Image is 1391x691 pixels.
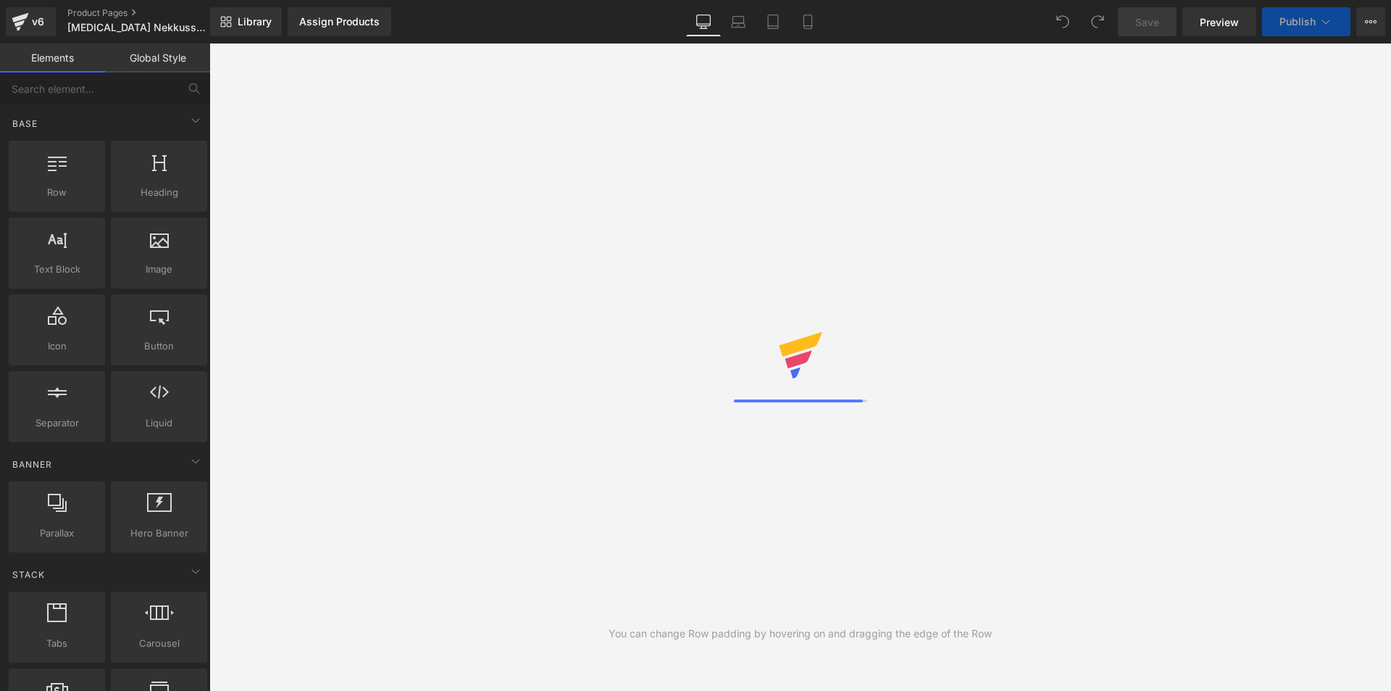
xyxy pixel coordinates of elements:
div: Assign Products [299,16,380,28]
a: Laptop [721,7,756,36]
a: Global Style [105,44,210,73]
a: Desktop [686,7,721,36]
a: Mobile [790,7,825,36]
span: Publish [1279,16,1316,28]
span: Preview [1200,15,1239,30]
span: [MEDICAL_DATA] Nekkussen || [PERSON_NAME] [67,22,206,33]
span: Hero Banner [115,526,203,541]
span: Heading [115,185,203,200]
span: Banner [11,458,54,471]
button: Publish [1262,7,1350,36]
a: New Library [210,7,282,36]
a: Product Pages [67,7,234,19]
button: Redo [1083,7,1112,36]
button: Undo [1048,7,1077,36]
span: Image [115,262,203,277]
span: Button [115,339,203,354]
a: v6 [6,7,56,36]
span: Parallax [13,526,101,541]
a: Tablet [756,7,790,36]
span: Icon [13,339,101,354]
span: Liquid [115,415,203,431]
span: Separator [13,415,101,431]
span: Carousel [115,636,203,651]
span: Save [1135,15,1159,30]
span: Text Block [13,262,101,277]
span: Base [11,117,39,131]
a: Preview [1182,7,1256,36]
span: Row [13,185,101,200]
div: v6 [29,12,47,31]
button: More [1356,7,1385,36]
span: Library [238,15,272,28]
span: Stack [11,568,46,582]
span: Tabs [13,636,101,651]
div: You can change Row padding by hovering on and dragging the edge of the Row [609,626,992,642]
